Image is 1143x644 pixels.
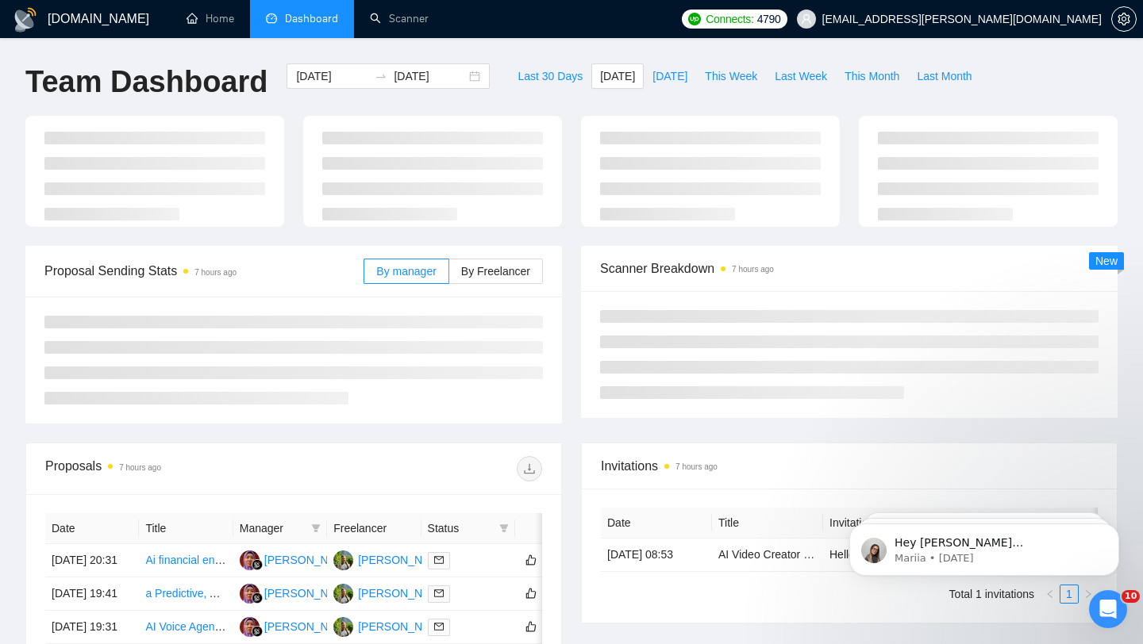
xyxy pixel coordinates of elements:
button: setting [1111,6,1137,32]
a: MK[PERSON_NAME] [333,619,449,632]
span: swap-right [375,70,387,82]
span: 4790 [757,10,781,28]
span: like [525,554,537,566]
span: [DATE] [652,67,687,85]
img: MK [333,584,353,604]
span: Proposal Sending Stats [44,261,364,281]
button: This Month [836,63,908,89]
span: filter [308,516,324,540]
input: End date [394,67,466,85]
a: searchScanner [370,12,429,25]
div: [PERSON_NAME] [358,618,449,635]
td: Ai financial ensemble agent dev [139,544,233,577]
span: like [525,587,537,600]
time: 7 hours ago [119,463,161,472]
a: SM[PERSON_NAME] [240,619,356,632]
a: homeHome [187,12,234,25]
button: Last 30 Days [509,63,591,89]
span: Dashboard [285,12,338,25]
li: Previous Page [1041,585,1060,604]
td: [DATE] 08:53 [601,539,712,572]
iframe: Intercom notifications message [825,490,1143,601]
span: Scanner Breakdown [600,259,1099,278]
span: Connects: [706,10,753,28]
td: [DATE] 19:41 [45,577,139,611]
span: dashboard [266,13,277,24]
span: [DATE] [600,67,635,85]
div: [PERSON_NAME] [264,585,356,602]
img: MK [333,617,353,637]
th: Freelancer [327,513,421,544]
span: like [525,620,537,633]
span: This Week [705,67,757,85]
button: like [521,550,541,569]
span: mail [434,622,444,631]
span: filter [499,523,509,533]
td: [DATE] 19:31 [45,611,139,644]
div: [PERSON_NAME] [358,551,449,569]
img: SM [240,617,260,637]
a: AI Voice Agent Development [145,620,286,633]
img: gigradar-bm.png [252,592,263,604]
span: Last Week [775,67,827,85]
button: like [521,617,541,636]
th: Manager [233,513,327,544]
span: By Freelancer [461,265,530,278]
time: 7 hours ago [675,462,718,471]
span: Status [428,519,493,537]
img: MK [333,550,353,570]
span: to [375,70,387,82]
a: Ai financial ensemble agent dev [145,554,302,566]
span: 10 [1122,590,1140,603]
th: Title [712,508,823,539]
a: SM[PERSON_NAME] [240,553,356,565]
th: Date [601,508,712,539]
img: gigradar-bm.png [252,559,263,570]
time: 7 hours ago [194,268,237,277]
iframe: Intercom live chat [1089,590,1127,628]
button: [DATE] [644,63,696,89]
td: AI Voice Agent Development [139,611,233,644]
span: New [1095,255,1118,267]
td: a Predictive, AI-Powered SaaS Ticketing System (Next-Gen Helpdesk) [139,577,233,611]
div: [PERSON_NAME] [264,551,356,569]
div: [PERSON_NAME] [264,618,356,635]
span: user [801,13,812,25]
span: Manager [240,519,305,537]
div: [PERSON_NAME] [358,585,449,602]
div: Proposals [45,456,294,481]
img: SM [240,550,260,570]
span: mail [434,588,444,598]
td: AI Video Creator Needed – Bring Roam4Less.app to Life with Stunning Promo Videos [712,539,823,572]
span: filter [496,516,512,540]
span: Invitations [601,456,1098,476]
span: mail [434,555,444,565]
th: Date [45,513,139,544]
button: right [1079,585,1098,604]
button: Last Month [908,63,980,89]
button: This Week [696,63,766,89]
button: left [1041,585,1060,604]
a: a Predictive, AI-Powered SaaS Ticketing System (Next-Gen Helpdesk) [145,587,492,600]
img: logo [13,7,38,33]
img: SM [240,584,260,604]
li: Next Page [1079,585,1098,604]
a: MK[PERSON_NAME] [333,553,449,565]
th: Title [139,513,233,544]
span: Last Month [917,67,972,85]
button: Last Week [766,63,836,89]
span: filter [311,523,321,533]
span: This Month [845,67,899,85]
button: like [521,584,541,603]
h1: Team Dashboard [25,63,267,101]
img: gigradar-bm.png [252,626,263,637]
img: upwork-logo.png [688,13,701,25]
a: MK[PERSON_NAME] [333,586,449,599]
time: 7 hours ago [732,265,774,274]
button: [DATE] [591,63,644,89]
span: By manager [376,265,436,278]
